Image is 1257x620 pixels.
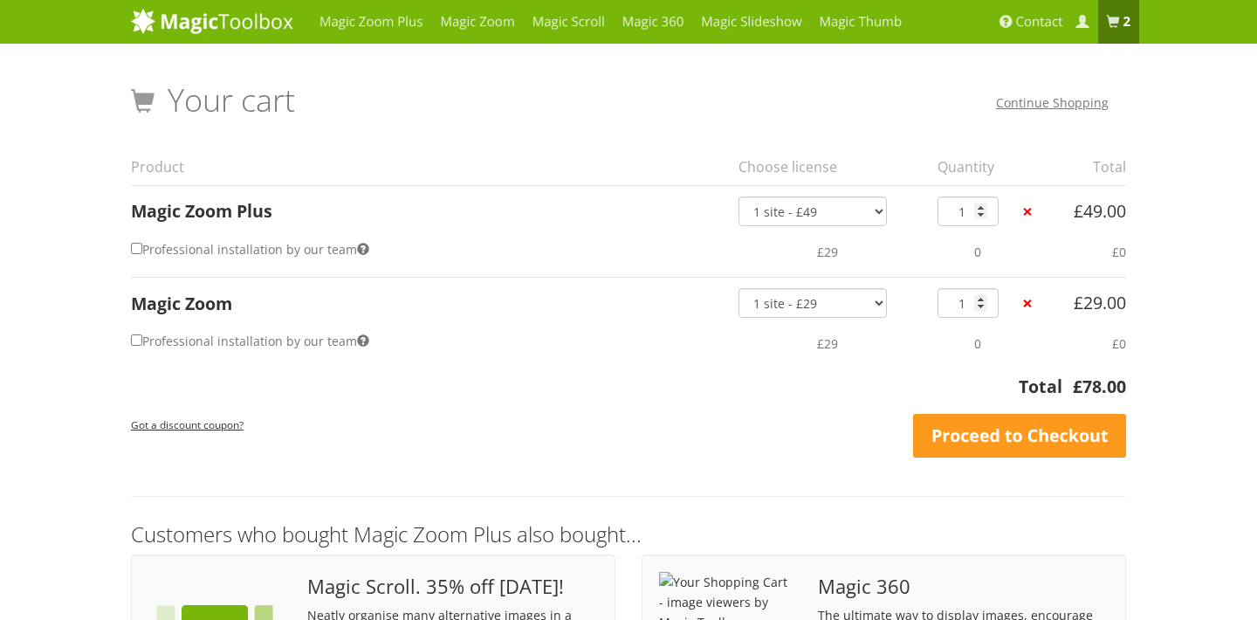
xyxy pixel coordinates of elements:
[131,410,244,438] a: Got a discount coupon?
[1052,148,1126,185] th: Total
[728,226,927,277] td: £29
[728,148,927,185] th: Choose license
[728,318,927,369] td: £29
[1073,375,1126,398] bdi: 78.00
[996,94,1109,111] a: Continue Shopping
[131,243,142,254] input: Professional installation by our team
[1016,13,1063,31] span: Contact
[913,414,1126,458] a: Proceed to Checkout
[131,328,369,354] label: Professional installation by our team
[131,523,1126,546] h3: Customers who bought Magic Zoom Plus also bought...
[1019,294,1037,313] a: ×
[1074,199,1083,223] span: £
[131,83,295,118] h1: Your cart
[938,288,999,318] input: Qty
[131,8,293,34] img: MagicToolbox.com - Image tools for your website
[131,334,142,346] input: Professional installation by our team
[131,292,232,315] a: Magic Zoom
[131,237,369,262] label: Professional installation by our team
[131,417,244,431] small: Got a discount coupon?
[938,196,999,226] input: Qty
[131,374,1062,410] th: Total
[1074,291,1083,314] span: £
[1123,13,1130,31] b: 2
[1073,375,1082,398] span: £
[1074,199,1126,223] bdi: 49.00
[1074,291,1126,314] bdi: 29.00
[131,199,272,223] a: Magic Zoom Plus
[927,226,1019,277] td: 0
[927,148,1019,185] th: Quantity
[1019,203,1037,221] a: ×
[1112,335,1126,352] span: £0
[307,576,598,596] span: Magic Scroll. 35% off [DATE]!
[131,148,728,185] th: Product
[927,318,1019,369] td: 0
[818,576,1109,596] span: Magic 360
[1112,244,1126,260] span: £0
